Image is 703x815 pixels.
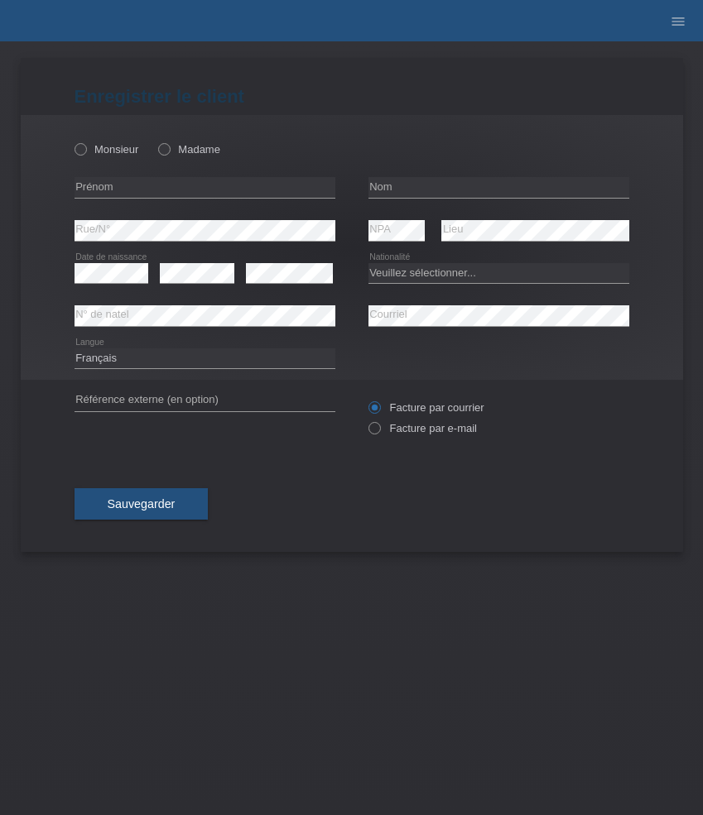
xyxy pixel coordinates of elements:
[75,143,85,154] input: Monsieur
[368,401,484,414] label: Facture par courrier
[158,143,169,154] input: Madame
[75,86,629,107] h1: Enregistrer le client
[368,422,477,434] label: Facture par e-mail
[368,401,379,422] input: Facture par courrier
[75,143,139,156] label: Monsieur
[158,143,220,156] label: Madame
[368,422,379,443] input: Facture par e-mail
[108,497,176,511] span: Sauvegarder
[662,16,695,26] a: menu
[75,488,209,520] button: Sauvegarder
[670,13,686,30] i: menu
